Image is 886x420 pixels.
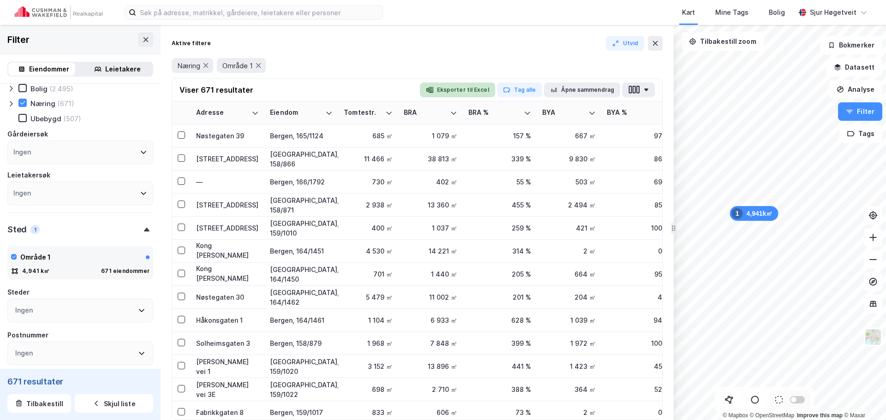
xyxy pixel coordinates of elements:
div: 606 ㎡ [404,408,457,417]
button: Åpne sammendrag [544,83,621,97]
div: [GEOGRAPHIC_DATA], 164/1450 [270,265,333,284]
button: Tilbakestill zoom [681,32,764,51]
div: 2 ㎡ [542,408,596,417]
div: (2 495) [49,84,73,93]
div: Næring [30,99,55,108]
input: Søk på adresse, matrikkel, gårdeiere, leietakere eller personer [136,6,383,19]
div: 1 037 ㎡ [404,223,457,233]
div: 95 % [607,269,670,279]
div: 421 ㎡ [542,223,596,233]
div: 388 % [468,385,531,394]
div: 314 % [468,246,531,256]
div: 11 002 ㎡ [404,292,457,302]
div: 13 896 ㎡ [404,361,457,371]
div: Filter [7,32,30,47]
div: 55 % [468,177,531,187]
div: 503 ㎡ [542,177,596,187]
div: 628 % [468,315,531,325]
div: [GEOGRAPHIC_DATA], 159/1010 [270,219,333,238]
div: 13 360 ㎡ [404,200,457,210]
div: 833 ㎡ [344,408,393,417]
div: 339 % [468,154,531,164]
div: Ingen [13,147,31,158]
img: cushman-wakefield-realkapital-logo.202ea83816669bd177139c58696a8fa1.svg [15,6,102,19]
div: 4 % [607,292,670,302]
div: 441 % [468,361,531,371]
a: Improve this map [797,412,843,419]
div: Område 1 [20,252,51,263]
div: Kong [PERSON_NAME] plass 3 [196,241,259,261]
div: 730 ㎡ [344,177,393,187]
div: Ingen [15,348,33,359]
div: 100 % [607,223,670,233]
span: Område 1 [222,61,253,70]
div: [STREET_ADDRESS] [196,154,259,164]
div: Eiendom [270,108,322,117]
div: 2 710 ㎡ [404,385,457,394]
div: [GEOGRAPHIC_DATA], 159/1020 [270,357,333,376]
div: 400 ㎡ [344,223,393,233]
div: [STREET_ADDRESS] [196,223,259,233]
div: BYA [542,108,585,117]
div: Adresse [196,108,248,117]
img: Z [864,328,882,346]
div: Kong [PERSON_NAME] plass 4 [196,264,259,284]
div: 86 % [607,154,670,164]
div: 1 039 ㎡ [542,315,596,325]
div: Bergen, 165/1124 [270,131,333,141]
button: Eksporter til Excel [420,83,495,97]
div: 5 479 ㎡ [344,292,393,302]
button: Tilbakestill [7,394,71,413]
div: Bolig [769,7,785,18]
div: 1 079 ㎡ [404,131,457,141]
div: 1 [30,225,40,234]
div: 2 ㎡ [542,246,596,256]
div: 664 ㎡ [542,269,596,279]
button: Skjul liste [75,394,153,413]
div: Postnummer [7,330,48,341]
div: Fabrikkgaten 8 [196,408,259,417]
div: 1 423 ㎡ [542,361,596,371]
button: Analyse [829,80,882,99]
div: BYA % [607,108,659,117]
div: 100 % [607,338,670,348]
div: 1 972 ㎡ [542,338,596,348]
a: OpenStreetMap [750,412,795,419]
div: 698 ㎡ [344,385,393,394]
iframe: Chat Widget [840,376,886,420]
div: 94 % [607,315,670,325]
div: [GEOGRAPHIC_DATA], 159/1022 [270,380,333,399]
button: Tags [839,124,882,143]
div: Bergen, 159/1017 [270,408,333,417]
div: 0 % [607,246,670,256]
div: Ingen [13,188,31,199]
div: 73 % [468,408,531,417]
div: 52 % [607,385,670,394]
div: Sted [7,224,27,235]
div: 671 eiendommer [101,267,150,275]
div: 701 ㎡ [344,269,393,279]
div: (671) [57,99,74,108]
div: Bergen, 164/1461 [270,315,333,325]
div: Aktive filtere [172,40,211,47]
div: 6 933 ㎡ [404,315,457,325]
div: [STREET_ADDRESS] [196,200,259,210]
div: 685 ㎡ [344,131,393,141]
div: 259 % [468,223,531,233]
div: Sjur Høgetveit [810,7,856,18]
div: Solheimsgaten 3 [196,338,259,348]
div: Eiendommer [29,64,69,75]
div: Ubebygd [30,114,61,123]
button: Utvid [606,36,645,51]
div: 14 221 ㎡ [404,246,457,256]
div: Leietakere [105,64,141,75]
div: 3 152 ㎡ [344,361,393,371]
div: 399 % [468,338,531,348]
div: Viser 671 resultater [180,84,253,95]
div: (507) [63,114,81,123]
div: Leietakersøk [7,170,50,181]
div: Steder [7,287,30,298]
div: 11 466 ㎡ [344,154,393,164]
div: 1 [732,208,743,219]
div: 671 resultater [7,376,153,387]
